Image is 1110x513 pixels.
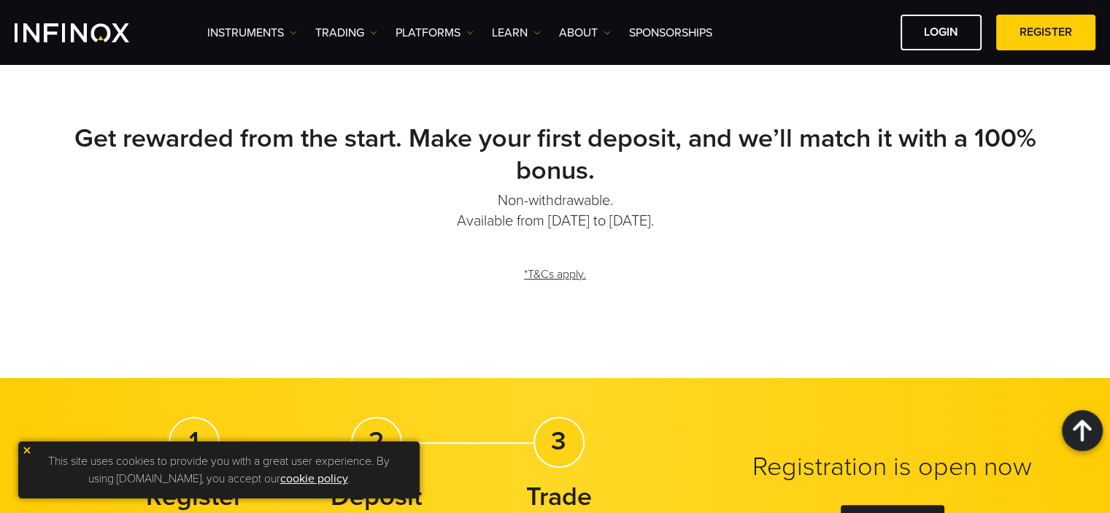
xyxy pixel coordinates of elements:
a: ABOUT [559,24,611,42]
a: LOGIN [901,15,982,50]
a: *T&Cs apply. [523,257,587,293]
a: TRADING [315,24,377,42]
a: Learn [492,24,541,42]
h2: Registration is open now [719,451,1066,483]
strong: 2 [369,425,384,457]
img: yellow close icon [22,445,32,455]
p: This site uses cookies to provide you with a great user experience. By using [DOMAIN_NAME], you a... [26,449,412,491]
a: REGISTER [996,15,1095,50]
a: SPONSORSHIPS [629,24,712,42]
a: cookie policy [280,471,348,486]
a: INFINOX Logo [15,23,163,42]
a: PLATFORMS [396,24,474,42]
strong: 1 [189,425,199,457]
strong: Trade [526,481,592,512]
strong: Get rewarded from the start. Make your first deposit, and we’ll match it with a 100% bonus. [74,123,1036,186]
a: Instruments [207,24,297,42]
p: Non-withdrawable. Available from [DATE] to [DATE]. [45,190,1066,231]
strong: 3 [551,425,566,457]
